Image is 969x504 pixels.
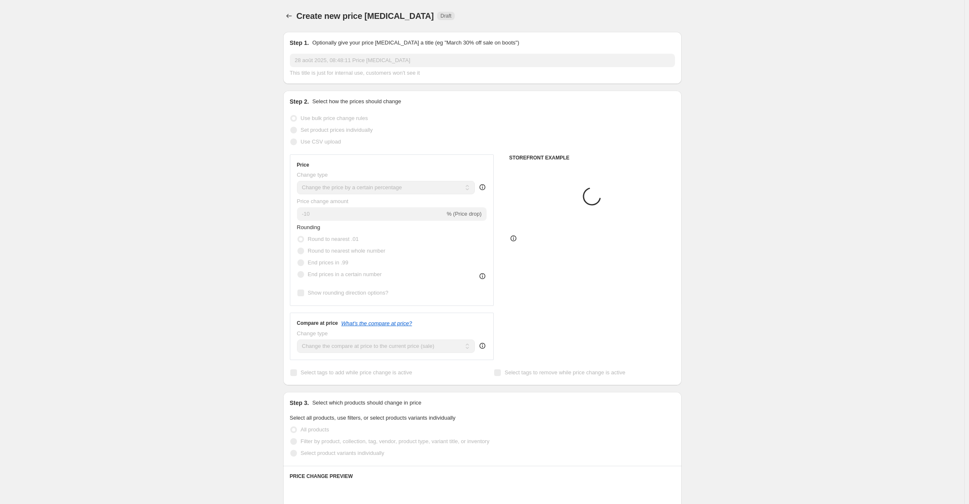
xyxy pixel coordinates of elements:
p: Select how the prices should change [312,97,401,106]
span: All products [301,426,329,433]
span: Select tags to add while price change is active [301,369,412,376]
span: Select tags to remove while price change is active [505,369,625,376]
span: Rounding [297,224,320,230]
h3: Price [297,162,309,168]
span: Use CSV upload [301,138,341,145]
span: End prices in a certain number [308,271,382,277]
div: help [478,183,487,191]
span: End prices in .99 [308,259,349,266]
h6: PRICE CHANGE PREVIEW [290,473,675,480]
h2: Step 3. [290,399,309,407]
span: Create new price [MEDICAL_DATA] [297,11,434,21]
span: Set product prices individually [301,127,373,133]
span: Show rounding direction options? [308,290,388,296]
h6: STOREFRONT EXAMPLE [509,154,675,161]
span: Change type [297,330,328,337]
span: % (Price drop) [447,211,482,217]
h2: Step 2. [290,97,309,106]
span: Change type [297,172,328,178]
span: Draft [440,13,451,19]
span: Select product variants individually [301,450,384,456]
h3: Compare at price [297,320,338,326]
span: Filter by product, collection, tag, vendor, product type, variant title, or inventory [301,438,490,444]
span: Round to nearest whole number [308,248,386,254]
span: Price change amount [297,198,349,204]
span: Select all products, use filters, or select products variants individually [290,415,456,421]
span: This title is just for internal use, customers won't see it [290,70,420,76]
div: help [478,342,487,350]
input: 30% off holiday sale [290,54,675,67]
span: Round to nearest .01 [308,236,359,242]
input: -15 [297,207,445,221]
h2: Step 1. [290,39,309,47]
p: Optionally give your price [MEDICAL_DATA] a title (eg "March 30% off sale on boots") [312,39,519,47]
button: Price change jobs [283,10,295,22]
p: Select which products should change in price [312,399,421,407]
button: What's the compare at price? [341,320,412,326]
span: Use bulk price change rules [301,115,368,121]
